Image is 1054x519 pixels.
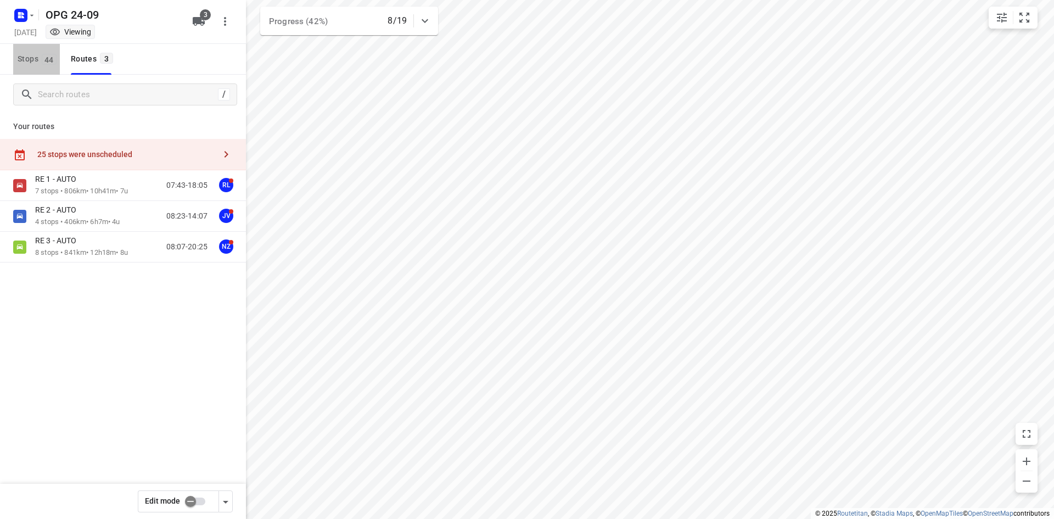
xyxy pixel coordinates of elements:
p: RE 3 - AUTO [35,236,83,245]
p: 7 stops • 806km • 10h41m • 7u [35,186,128,197]
p: 07:43-18:05 [166,180,208,191]
p: 8 stops • 841km • 12h18m • 8u [35,248,128,258]
span: Edit mode [145,496,180,505]
a: OpenStreetMap [968,510,1013,517]
span: 44 [42,54,57,65]
div: Progress (42%)8/19 [260,7,438,35]
p: 8/19 [388,14,407,27]
button: 3 [188,10,210,32]
span: 3 [200,9,211,20]
li: © 2025 , © , © © contributors [815,510,1050,517]
p: 08:07-20:25 [166,241,208,253]
span: 3 [100,53,113,64]
button: More [214,10,236,32]
a: Stadia Maps [876,510,913,517]
div: You are currently in view mode. To make any changes, go to edit project. [49,26,91,37]
div: 25 stops were unscheduled [37,150,215,159]
div: Driver app settings [219,494,232,508]
div: / [218,88,230,101]
p: RE 2 - AUTO [35,205,83,215]
a: Routetitan [837,510,868,517]
div: small contained button group [989,7,1038,29]
span: Progress (42%) [269,16,328,26]
p: 4 stops • 406km • 6h7m • 4u [35,217,120,227]
button: Fit zoom [1013,7,1035,29]
p: 08:23-14:07 [166,210,208,222]
p: RE 1 - AUTO [35,174,83,184]
div: Routes [71,52,116,66]
p: Your routes [13,121,233,132]
input: Search routes [38,86,218,103]
button: Map settings [991,7,1013,29]
span: Stops [18,52,60,66]
a: OpenMapTiles [921,510,963,517]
